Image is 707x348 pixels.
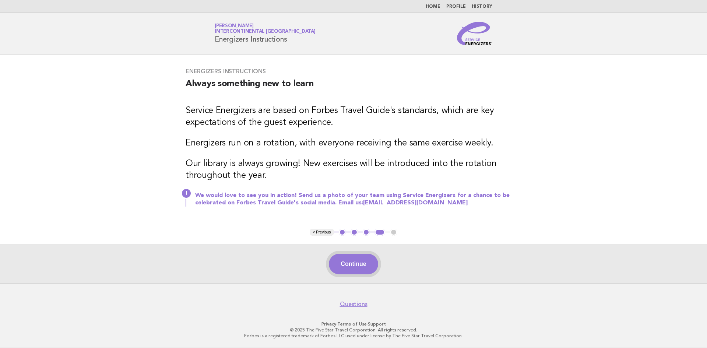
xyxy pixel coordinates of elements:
a: Privacy [321,321,336,327]
button: 1 [339,229,346,236]
a: Profile [446,4,466,9]
button: 3 [363,229,370,236]
h3: Energizers run on a rotation, with everyone receiving the same exercise weekly. [186,137,521,149]
button: Continue [329,254,378,274]
p: We would love to see you in action! Send us a photo of your team using Service Energizers for a c... [195,192,521,207]
button: 2 [351,229,358,236]
a: History [472,4,492,9]
p: © 2025 The Five Star Travel Corporation. All rights reserved. [128,327,579,333]
h3: Our library is always growing! New exercises will be introduced into the rotation throughout the ... [186,158,521,182]
img: Service Energizers [457,22,492,45]
a: [EMAIL_ADDRESS][DOMAIN_NAME] [363,200,468,206]
h1: Energizers Instructions [215,24,316,43]
a: [PERSON_NAME]InterContinental [GEOGRAPHIC_DATA] [215,24,316,34]
button: < Previous [310,229,334,236]
p: Forbes is a registered trademark of Forbes LLC used under license by The Five Star Travel Corpora... [128,333,579,339]
p: · · [128,321,579,327]
a: Questions [340,300,367,308]
h3: Energizers Instructions [186,68,521,75]
a: Terms of Use [337,321,367,327]
h2: Always something new to learn [186,78,521,96]
h3: Service Energizers are based on Forbes Travel Guide's standards, which are key expectations of th... [186,105,521,129]
a: Support [368,321,386,327]
button: 4 [374,229,385,236]
span: InterContinental [GEOGRAPHIC_DATA] [215,29,316,34]
a: Home [426,4,440,9]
